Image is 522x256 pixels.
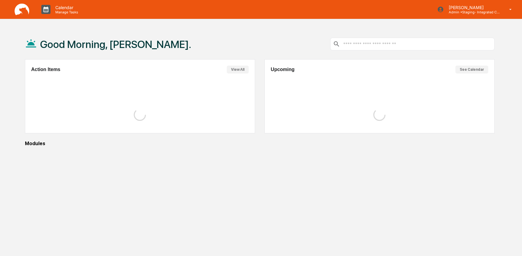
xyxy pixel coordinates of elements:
[227,66,249,73] button: View All
[40,38,191,50] h1: Good Morning, [PERSON_NAME].
[271,67,295,72] h2: Upcoming
[444,5,500,10] p: [PERSON_NAME]
[31,67,60,72] h2: Action Items
[50,10,81,14] p: Manage Tasks
[15,4,29,15] img: logo
[25,141,495,146] div: Modules
[444,10,500,14] p: Admin • Staging- Integrated Compliance Advisors
[50,5,81,10] p: Calendar
[455,66,488,73] button: See Calendar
